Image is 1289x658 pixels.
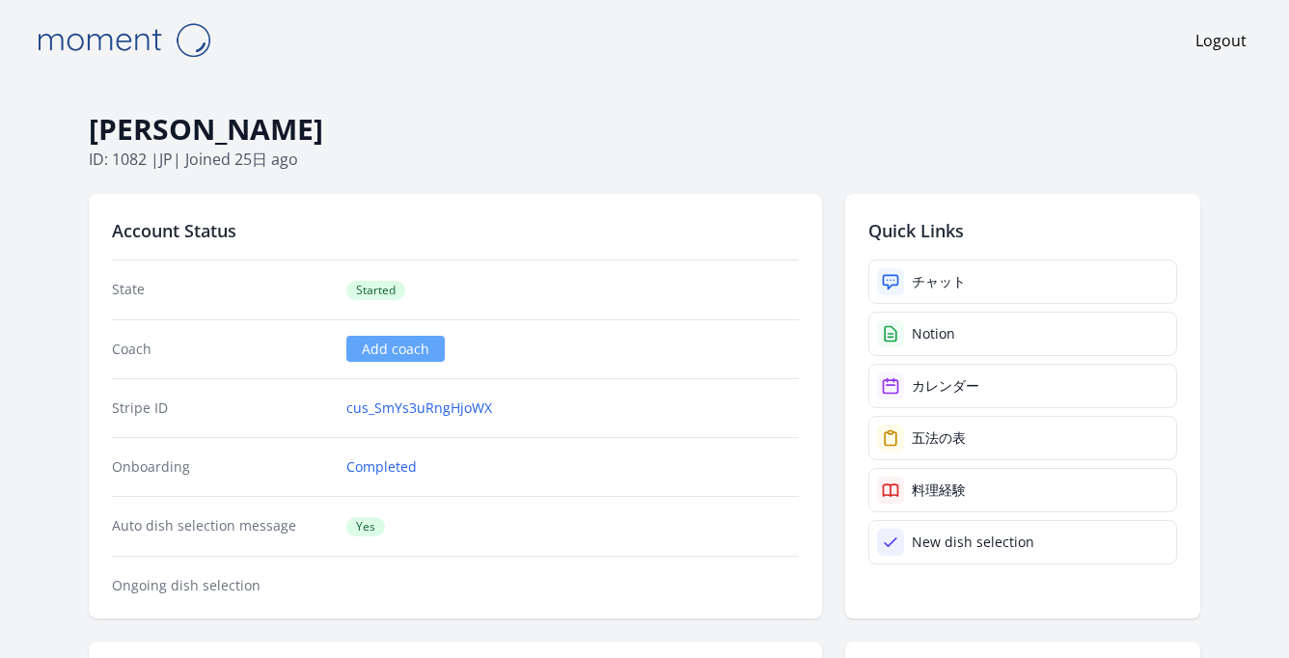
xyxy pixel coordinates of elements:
div: 五法の表 [912,428,966,448]
h1: [PERSON_NAME] [89,111,1200,148]
a: Completed [346,457,417,477]
p: ID: 1082 | | Joined 25日 ago [89,148,1200,171]
div: New dish selection [912,533,1034,552]
a: カレンダー [868,364,1177,408]
dt: Stripe ID [112,398,331,418]
a: チャット [868,260,1177,304]
dt: Ongoing dish selection [112,576,331,595]
span: Started [346,281,405,300]
h2: Account Status [112,217,799,244]
a: Notion [868,312,1177,356]
dt: Onboarding [112,457,331,477]
img: Moment [27,15,220,65]
a: New dish selection [868,520,1177,564]
span: Yes [346,517,385,536]
a: Logout [1195,29,1247,52]
div: Notion [912,324,955,343]
a: 五法の表 [868,416,1177,460]
div: カレンダー [912,376,979,396]
dt: Coach [112,340,331,359]
h2: Quick Links [868,217,1177,244]
div: チャット [912,272,966,291]
a: cus_SmYs3uRngHjoWX [346,398,492,418]
div: 料理経験 [912,480,966,500]
a: 料理経験 [868,468,1177,512]
span: jp [159,149,173,170]
dt: Auto dish selection message [112,516,331,536]
dt: State [112,280,331,300]
a: Add coach [346,336,445,362]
